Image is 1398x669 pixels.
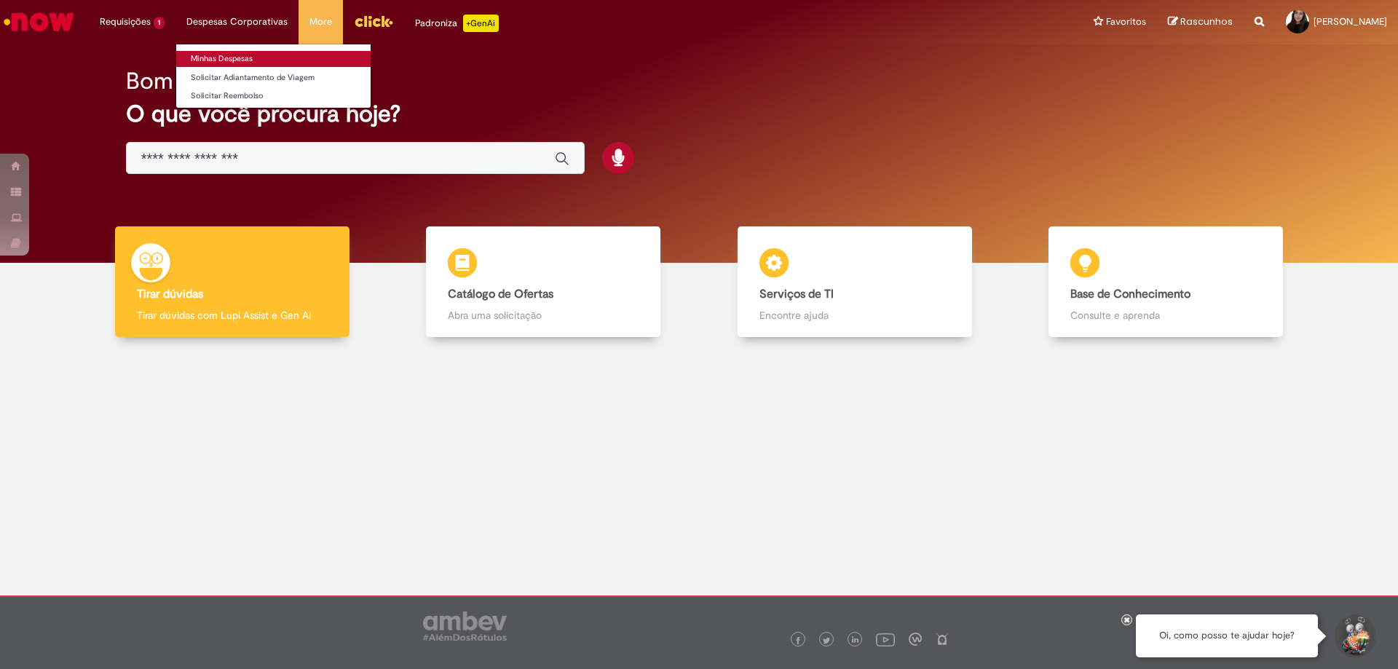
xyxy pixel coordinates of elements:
p: Tirar dúvidas com Lupi Assist e Gen Ai [137,308,328,322]
p: +GenAi [463,15,499,32]
span: Despesas Corporativas [186,15,288,29]
span: Favoritos [1106,15,1146,29]
span: 1 [154,17,165,29]
ul: Despesas Corporativas [175,44,371,108]
div: Oi, como posso te ajudar hoje? [1136,614,1318,657]
b: Base de Conhecimento [1070,287,1190,301]
b: Catálogo de Ofertas [448,287,553,301]
b: Tirar dúvidas [137,287,203,301]
img: logo_footer_ambev_rotulo_gray.png [423,611,507,641]
img: logo_footer_youtube.png [876,630,895,649]
img: ServiceNow [1,7,76,36]
a: Serviços de TI Encontre ajuda [699,226,1011,338]
span: Requisições [100,15,151,29]
a: Solicitar Adiantamento de Viagem [176,70,371,86]
p: Consulte e aprenda [1070,308,1261,322]
a: Rascunhos [1168,15,1233,29]
h2: O que você procura hoje? [126,101,1273,127]
img: logo_footer_linkedin.png [852,636,859,645]
span: Rascunhos [1180,15,1233,28]
button: Iniciar Conversa de Suporte [1332,614,1376,658]
img: logo_footer_naosei.png [936,633,949,646]
img: logo_footer_facebook.png [794,637,802,644]
a: Minhas Despesas [176,51,371,67]
img: click_logo_yellow_360x200.png [354,10,393,32]
img: logo_footer_workplace.png [909,633,922,646]
span: [PERSON_NAME] [1314,15,1387,28]
span: More [309,15,332,29]
b: Serviços de TI [759,287,834,301]
a: Base de Conhecimento Consulte e aprenda [1011,226,1322,338]
h2: Bom dia, Tamires [126,68,304,94]
a: Tirar dúvidas Tirar dúvidas com Lupi Assist e Gen Ai [76,226,388,338]
a: Solicitar Reembolso [176,88,371,104]
img: logo_footer_twitter.png [823,637,830,644]
div: Padroniza [415,15,499,32]
p: Encontre ajuda [759,308,950,322]
p: Abra uma solicitação [448,308,639,322]
a: Catálogo de Ofertas Abra uma solicitação [388,226,700,338]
